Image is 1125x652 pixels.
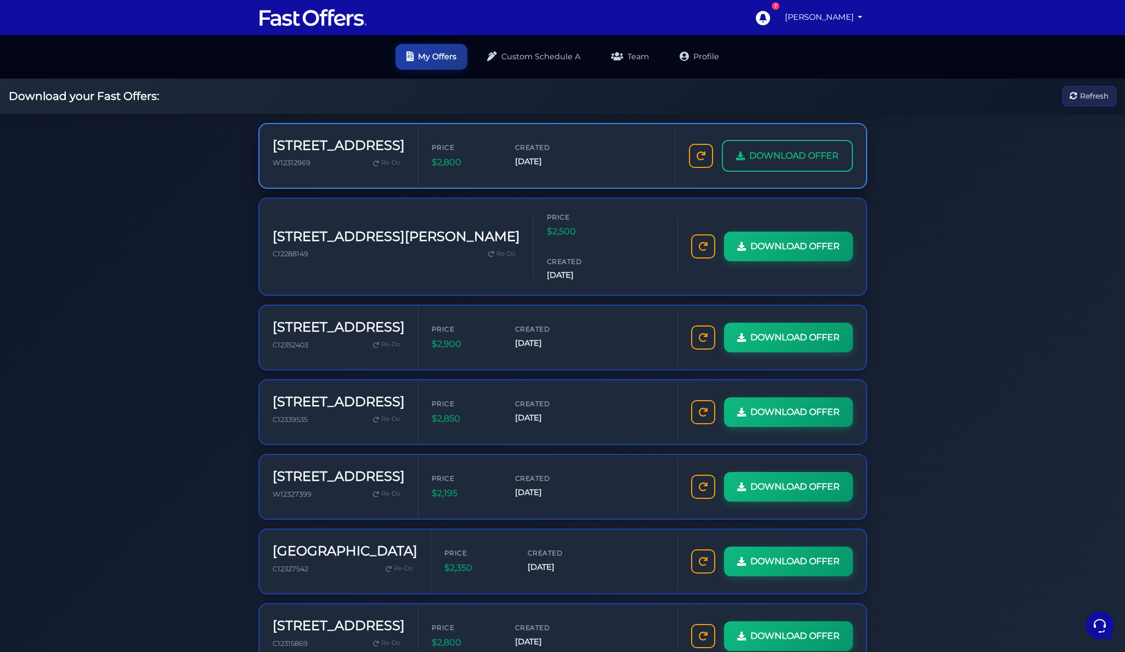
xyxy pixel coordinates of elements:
[484,247,520,261] a: Re-Do
[18,110,202,132] button: Start a Conversation
[750,629,840,643] span: DOWNLOAD OFFER
[273,639,308,648] span: C12315869
[35,79,57,101] img: dark
[496,249,516,259] span: Re-Do
[381,158,400,168] span: Re-Do
[432,337,498,351] span: $2,900
[273,250,308,258] span: C12288149
[444,561,510,575] span: $2,350
[515,337,581,350] span: [DATE]
[750,5,775,30] a: 7
[750,480,840,494] span: DOWNLOAD OFFER
[18,79,39,101] img: dark
[369,487,405,501] a: Re-Do
[750,239,840,254] span: DOWNLOAD OFFER
[432,473,498,484] span: Price
[515,155,581,168] span: [DATE]
[724,397,853,427] a: DOWNLOAD OFFER
[273,319,405,335] h3: [STREET_ADDRESS]
[381,414,400,424] span: Re-Do
[781,7,867,28] a: [PERSON_NAME]
[515,473,581,484] span: Created
[547,269,613,282] span: [DATE]
[9,9,184,44] h2: Hello [PERSON_NAME] 👋
[528,561,593,574] span: [DATE]
[432,622,498,633] span: Price
[273,159,310,167] span: W12312969
[724,621,853,651] a: DOWNLOAD OFFER
[515,486,581,499] span: [DATE]
[177,61,202,70] a: See all
[432,155,498,170] span: $2,800
[273,138,405,154] h3: [STREET_ADDRESS]
[9,352,76,378] button: Home
[273,341,308,349] span: C12352403
[369,412,405,426] a: Re-Do
[515,412,581,424] span: [DATE]
[273,543,417,559] h3: [GEOGRAPHIC_DATA]
[18,61,89,70] span: Your Conversations
[94,368,126,378] p: Messages
[724,547,853,576] a: DOWNLOAD OFFER
[143,352,211,378] button: Help
[515,142,581,153] span: Created
[432,412,498,426] span: $2,850
[395,44,467,70] a: My Offers
[432,636,498,650] span: $2,800
[9,89,159,103] h2: Download your Fast Offers:
[273,565,308,573] span: C12327542
[515,324,581,334] span: Created
[381,489,400,499] span: Re-Do
[749,149,839,163] span: DOWNLOAD OFFER
[476,44,591,70] a: Custom Schedule A
[381,638,400,648] span: Re-Do
[273,469,405,485] h3: [STREET_ADDRESS]
[381,561,417,576] a: Re-Do
[369,156,405,170] a: Re-Do
[515,398,581,409] span: Created
[750,330,840,345] span: DOWNLOAD OFFER
[273,415,308,424] span: C12339535
[547,256,613,267] span: Created
[724,232,853,261] a: DOWNLOAD OFFER
[381,340,400,350] span: Re-Do
[25,177,179,188] input: Search for an Article...
[515,622,581,633] span: Created
[1062,86,1116,106] button: Refresh
[750,554,840,569] span: DOWNLOAD OFFER
[273,394,405,410] h3: [STREET_ADDRESS]
[528,548,593,558] span: Created
[547,212,613,222] span: Price
[432,486,498,501] span: $2,195
[1083,609,1116,642] iframe: Customerly Messenger Launcher
[273,229,520,245] h3: [STREET_ADDRESS][PERSON_NAME]
[18,154,75,162] span: Find an Answer
[369,636,405,650] a: Re-Do
[76,352,144,378] button: Messages
[432,142,498,153] span: Price
[724,472,853,502] a: DOWNLOAD OFFER
[669,44,730,70] a: Profile
[724,323,853,352] a: DOWNLOAD OFFER
[79,116,154,125] span: Start a Conversation
[750,405,840,419] span: DOWNLOAD OFFER
[432,398,498,409] span: Price
[273,618,405,634] h3: [STREET_ADDRESS]
[369,338,405,352] a: Re-Do
[444,548,510,558] span: Price
[273,490,312,498] span: W12327399
[170,368,184,378] p: Help
[432,324,498,334] span: Price
[600,44,660,70] a: Team
[33,368,52,378] p: Home
[547,224,613,239] span: $2,500
[722,140,853,172] a: DOWNLOAD OFFER
[137,154,202,162] a: Open Help Center
[394,564,413,574] span: Re-Do
[515,636,581,648] span: [DATE]
[1080,90,1109,102] span: Refresh
[772,2,779,10] div: 7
